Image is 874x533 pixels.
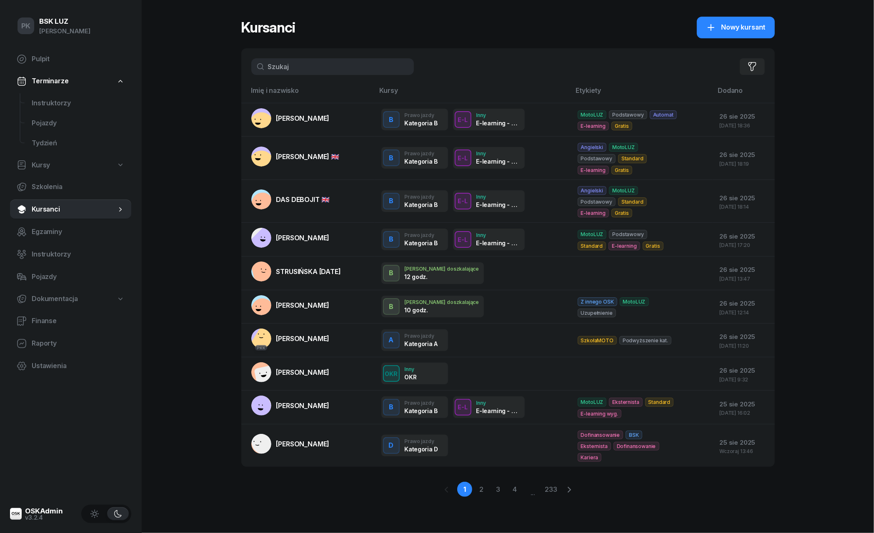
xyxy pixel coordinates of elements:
[32,271,125,282] span: Pojazdy
[405,120,438,127] div: Kategoria B
[255,345,267,351] div: PKK
[251,147,340,167] a: [PERSON_NAME]🇬🇧
[241,20,296,35] h1: Kursanci
[383,231,400,248] button: B
[10,49,131,69] a: Pulpit
[32,54,125,65] span: Pulpit
[386,400,397,414] div: B
[719,437,768,448] div: 25 sie 2025
[10,199,131,219] a: Kursanci
[10,72,131,91] a: Terminarze
[405,438,438,444] div: Prawo jazdy
[251,329,330,349] a: PKK[PERSON_NAME]
[476,201,520,208] div: E-learning - 90 dni
[386,113,397,127] div: B
[276,234,330,242] span: [PERSON_NAME]
[32,76,68,87] span: Terminarze
[10,267,131,287] a: Pojazdy
[507,482,522,497] a: 4
[455,234,471,245] div: E-L
[405,273,448,280] div: 12 godz.
[405,194,438,199] div: Prawo jazdy
[578,209,609,217] span: E-learning
[719,149,768,160] div: 26 sie 2025
[455,231,471,248] button: E-L
[476,120,520,127] div: E-learning - 90 dni
[32,294,78,304] span: Dokumentacja
[719,242,768,248] div: [DATE] 17:20
[383,265,400,281] button: B
[32,160,50,171] span: Kursy
[578,409,622,418] span: E-learning wyg.
[10,311,131,331] a: Finanse
[543,482,558,497] a: 233
[626,431,642,439] span: BSK
[620,297,649,306] span: MotoLUZ
[383,111,400,128] button: B
[251,362,330,382] a: [PERSON_NAME]
[476,232,520,238] div: Inny
[39,26,90,37] div: [PERSON_NAME]
[719,123,768,128] div: [DATE] 18:36
[21,22,31,30] span: PK
[614,442,659,451] span: Dofinansowanie
[455,402,471,412] div: E-L
[405,366,417,372] div: Inny
[619,336,671,345] span: Podwyższenie kat.
[578,309,616,317] span: Uzupełnienie
[276,368,330,376] span: [PERSON_NAME]
[32,98,125,109] span: Instruktorzy
[578,297,617,306] span: Z innego OSK
[719,410,768,416] div: [DATE] 16:02
[383,149,400,166] button: B
[719,448,768,454] div: Wczoraj 13:46
[10,156,131,175] a: Kursy
[386,266,397,280] div: B
[474,482,489,497] a: 2
[405,400,438,406] div: Prawo jazdy
[405,407,438,414] div: Kategoria B
[383,332,400,349] button: A
[386,151,397,165] div: B
[405,340,438,347] div: Kategoria A
[719,365,768,376] div: 26 sie 2025
[251,262,341,281] a: STRUSIŃSKA [DATE]
[578,166,609,174] span: E-learning
[719,343,768,349] div: [DATE] 11:20
[611,166,632,174] span: Gratis
[476,194,520,199] div: Inny
[10,222,131,242] a: Egzaminy
[32,338,125,349] span: Raporty
[405,239,438,247] div: Kategoria B
[609,186,638,195] span: MotoLUZ
[455,111,471,128] button: E-L
[405,374,417,381] div: OKR
[455,153,471,163] div: E-L
[251,434,330,454] a: [PERSON_NAME]
[578,122,609,130] span: E-learning
[25,508,63,515] div: OSKAdmin
[10,508,22,520] img: logo-xs@2x.png
[578,110,607,119] span: MotoLUZ
[524,481,542,497] span: ...
[697,17,774,38] a: Nowy kursant
[276,114,330,122] span: [PERSON_NAME]
[276,440,330,448] span: [PERSON_NAME]
[405,446,438,453] div: Kategoria D
[455,196,471,206] div: E-L
[609,242,640,250] span: E-learning
[276,401,330,410] span: [PERSON_NAME]
[719,298,768,309] div: 26 sie 2025
[645,398,674,406] span: Standard
[721,22,765,33] span: Nowy kursant
[276,334,330,343] span: [PERSON_NAME]
[25,133,131,153] a: Tydzień
[386,194,397,208] div: B
[719,193,768,204] div: 26 sie 2025
[618,197,647,206] span: Standard
[405,333,438,339] div: Prawo jazdy
[10,356,131,376] a: Ustawienia
[32,204,116,215] span: Kursanci
[719,399,768,410] div: 25 sie 2025
[405,158,438,165] div: Kategoria B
